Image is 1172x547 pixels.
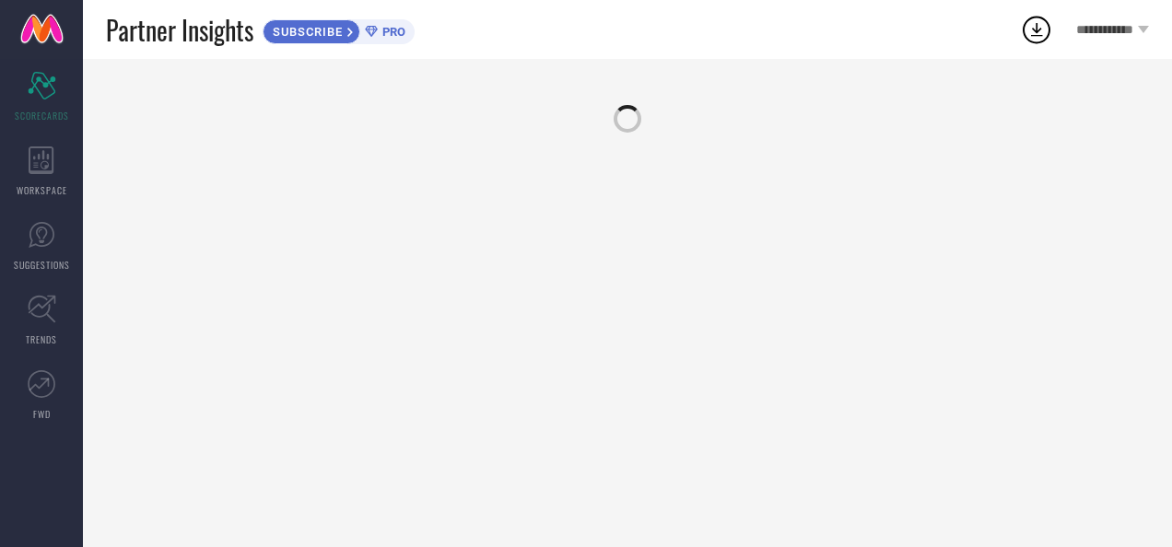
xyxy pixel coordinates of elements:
div: Open download list [1020,13,1053,46]
span: WORKSPACE [17,183,67,197]
span: Partner Insights [106,11,253,49]
span: SUGGESTIONS [14,258,70,272]
span: SUBSCRIBE [264,25,347,39]
span: SCORECARDS [15,109,69,122]
a: SUBSCRIBEPRO [263,15,415,44]
span: FWD [33,407,51,421]
span: TRENDS [26,332,57,346]
span: PRO [378,25,405,39]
